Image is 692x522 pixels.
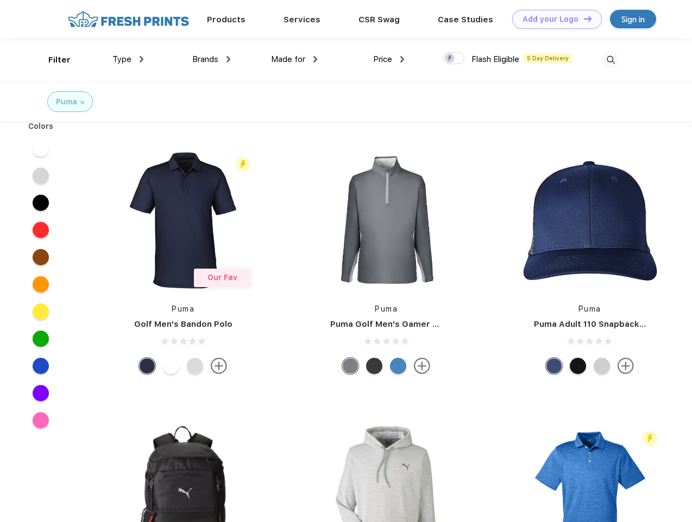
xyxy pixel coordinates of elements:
a: Puma [375,304,398,313]
img: more.svg [211,358,227,374]
div: Pma Blk with Pma Blk [570,358,586,374]
a: Puma Golf Men's Gamer Golf Quarter-Zip [330,319,502,329]
span: Our Fav [207,273,237,282]
div: Peacoat Qut Shd [546,358,562,374]
span: 5 Day Delivery [524,53,572,63]
a: Products [207,15,246,24]
div: Filter [48,54,71,66]
span: Brands [192,54,218,64]
div: Navy Blazer [139,358,155,374]
img: func=resize&h=266 [518,148,662,293]
a: CSR Swag [358,15,400,24]
img: more.svg [618,358,634,374]
div: Sign in [621,13,645,26]
div: Quiet Shade [342,358,358,374]
img: fo%20logo%202.webp [65,10,192,29]
img: dropdown.png [140,56,143,63]
div: Puma Black [366,358,382,374]
img: flash_active_toggle.svg [236,157,250,172]
img: dropdown.png [313,56,317,63]
span: Type [112,54,131,64]
a: Puma [578,304,601,313]
div: Add your Logo [523,15,578,24]
img: dropdown.png [400,56,404,63]
img: DT [584,16,592,22]
div: Colors [20,121,62,132]
span: Flash Eligible [471,54,519,64]
a: Golf Men's Bandon Polo [134,319,232,329]
img: flash_active_toggle.svg [643,431,657,446]
img: filter_cancel.svg [80,101,84,104]
a: Services [284,15,320,24]
img: dropdown.png [227,56,230,63]
span: Price [373,54,392,64]
div: Quarry Brt Whit [594,358,610,374]
img: desktop_search.svg [602,51,620,69]
span: Made for [271,54,305,64]
div: High Rise [187,358,203,374]
a: Sign in [610,10,656,28]
div: Bright Cobalt [390,358,406,374]
img: more.svg [414,358,430,374]
img: func=resize&h=266 [111,148,255,293]
div: Bright White [163,358,179,374]
a: Puma [172,304,194,313]
img: func=resize&h=266 [314,148,458,293]
div: Puma [56,96,77,108]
